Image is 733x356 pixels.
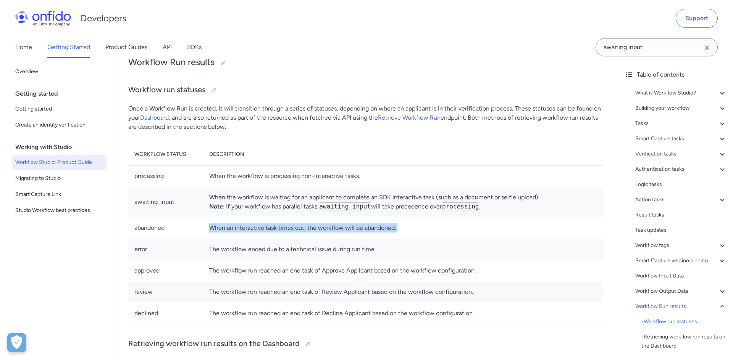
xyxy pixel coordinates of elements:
[203,144,603,165] th: Description
[641,317,727,326] div: - Workflow run statuses
[203,165,603,187] td: When the workflow is processing non-interactive tasks.
[47,37,90,58] a: Getting Started
[635,88,727,98] a: What is Workflow Studio?
[12,171,107,186] a: Migrating to Studio
[635,241,727,250] a: Workflow tags
[12,203,107,218] a: Studio Workflow best practices
[641,317,727,326] a: -Workflow run statuses
[635,226,727,235] a: Task updates
[15,190,103,199] span: Smart Capture Link
[128,303,203,324] td: declined
[15,37,32,58] a: Home
[635,195,727,204] a: Action tasks
[635,210,727,220] a: Result tasks
[105,37,147,58] a: Product Guides
[635,180,727,189] a: Logic tasks
[15,104,103,114] span: Getting started
[12,117,107,133] a: Create an identity verification
[15,174,103,183] span: Migrating to Studio
[378,114,441,121] a: Retrieve Workflow Run
[319,202,371,210] code: awaiting_input
[128,144,203,165] th: Workflow status
[12,101,107,117] a: Getting started
[203,239,603,260] td: The workflow ended due to a technical issue during run time.
[635,287,727,296] a: Workflow Output Data
[641,332,727,351] div: - Retrieving workflow run results on the Dashboard
[163,37,172,58] a: API
[15,158,103,167] span: Workflow Studio: Product Guide
[81,12,126,24] h1: Developers
[203,303,603,324] td: The workflow run reached an end task of Decline Applicant based on the workflow configuration.
[15,67,103,76] span: Overview
[7,333,26,352] button: Open Preferences
[128,338,603,350] h3: Retrieving workflow run results on the Dashboard
[128,187,203,217] td: awaiting_input
[625,70,727,79] div: Table of contents
[635,104,727,113] a: Building your workflow
[187,37,202,58] a: SDKs
[209,203,223,210] strong: Note
[596,38,718,56] input: Onfido search input field
[635,134,727,143] a: Smart Capture tasks
[128,56,603,69] h2: Workflow Run results
[635,165,727,174] a: Authentication tasks
[203,281,603,303] td: The workflow run reached an end task of Review Applicant based on the workflow configuration.
[442,202,479,210] code: processing
[203,260,603,281] td: The workflow run reached an end task of Approve Applicant based on the workflow configuration.
[128,84,603,96] h3: Workflow run statuses
[7,333,26,352] div: Cookie Preferences
[128,281,203,303] td: review
[12,64,107,79] a: Overview
[635,119,727,128] a: Tasks
[128,239,203,260] td: error
[15,140,110,155] div: Working with Studio
[635,149,727,159] a: Verification tasks
[702,43,712,52] svg: Clear search field button
[128,217,203,239] td: abandoned
[635,256,727,265] a: Smart Capture version pinning
[641,332,727,351] a: -Retrieving workflow run results on the Dashboard
[15,11,71,26] img: Onfido Logo
[635,302,727,311] a: Workflow Run results
[140,114,169,121] a: Dashboard
[15,206,103,215] span: Studio Workflow best practices
[12,155,107,170] a: Workflow Studio: Product Guide
[676,9,718,28] a: Support
[203,217,603,239] td: When an interactive task times out, the workflow will be abandoned.
[12,187,107,202] a: Smart Capture Link
[15,86,110,101] div: Getting started
[128,104,603,131] p: Once a Workflow Run is created, it will transition through a series of statuses, depending on whe...
[15,120,103,130] span: Create an identity verification
[635,271,727,281] a: Workflow Input Data
[128,165,203,187] td: processing
[128,260,203,281] td: approved
[203,187,603,217] td: When the workflow is waiting for an applicant to complete an SDK interactive task (such as a docu...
